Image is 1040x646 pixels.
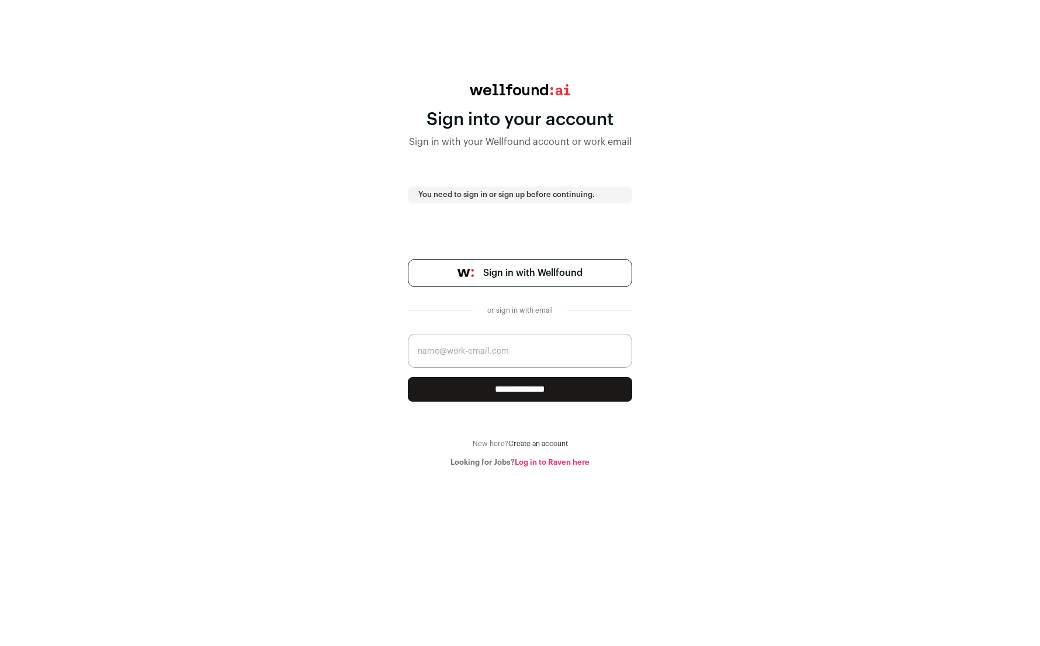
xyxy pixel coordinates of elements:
img: wellfound-symbol-flush-black-fb3c872781a75f747ccb3a119075da62bfe97bd399995f84a933054e44a575c4.png [457,269,474,277]
span: Sign in with Wellfound [483,266,583,280]
a: Sign in with Wellfound [408,259,632,287]
a: Create an account [508,440,568,447]
a: Log in to Raven here [515,458,590,466]
div: New here? [408,439,632,448]
div: Sign into your account [408,109,632,130]
p: You need to sign in or sign up before continuing. [418,190,622,199]
input: name@work-email.com [408,334,632,368]
div: Looking for Jobs? [408,458,632,467]
img: wellfound:ai [470,84,570,95]
div: or sign in with email [483,306,557,315]
div: Sign in with your Wellfound account or work email [408,135,632,149]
